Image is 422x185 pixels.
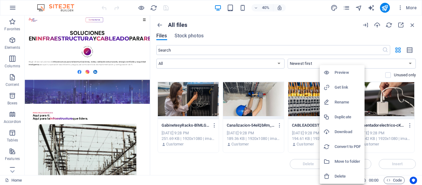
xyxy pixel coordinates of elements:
h6: Duplicate [335,113,361,121]
h6: Preview [335,69,361,76]
h6: Move to folder [335,158,361,165]
h6: Rename [335,99,361,106]
h6: Delete [335,173,361,180]
h6: Convert to PDF [335,143,361,150]
h6: Get link [335,84,361,91]
h6: Download [335,128,361,136]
